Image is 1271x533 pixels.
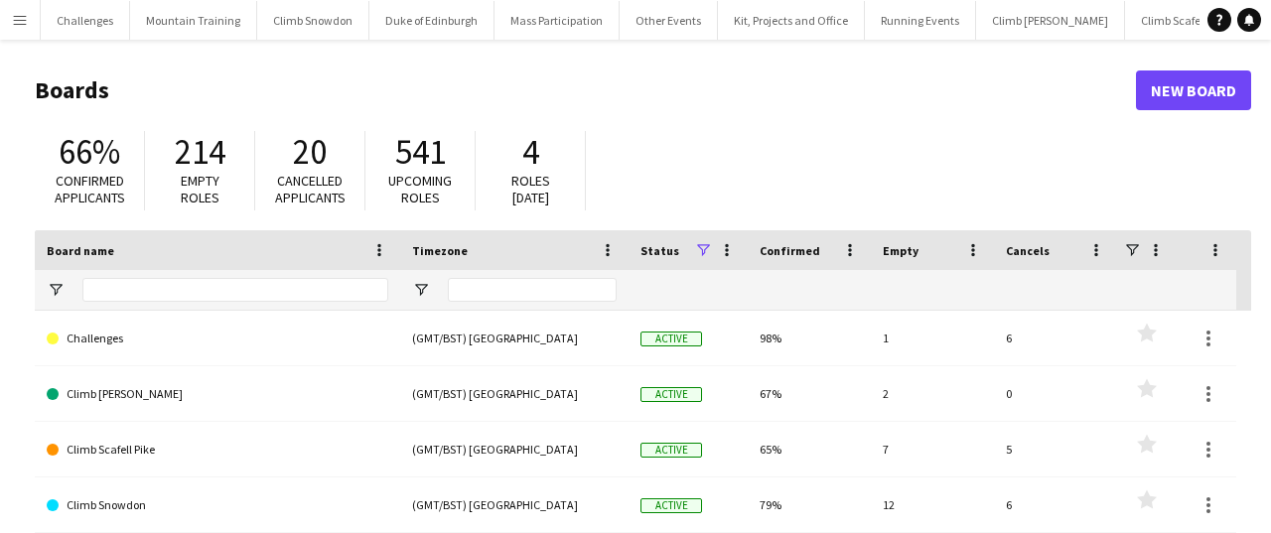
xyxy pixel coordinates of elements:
[871,477,994,532] div: 12
[865,1,976,40] button: Running Events
[388,172,452,206] span: Upcoming roles
[47,311,388,366] a: Challenges
[257,1,369,40] button: Climb Snowdon
[181,172,219,206] span: Empty roles
[748,422,871,476] div: 65%
[748,477,871,532] div: 79%
[994,422,1117,476] div: 5
[748,311,871,365] div: 98%
[871,366,994,421] div: 2
[640,332,702,346] span: Active
[369,1,494,40] button: Duke of Edinburgh
[748,366,871,421] div: 67%
[412,281,430,299] button: Open Filter Menu
[1006,243,1050,258] span: Cancels
[883,243,918,258] span: Empty
[620,1,718,40] button: Other Events
[130,1,257,40] button: Mountain Training
[494,1,620,40] button: Mass Participation
[640,443,702,458] span: Active
[640,498,702,513] span: Active
[47,477,388,533] a: Climb Snowdon
[448,278,617,302] input: Timezone Filter Input
[47,422,388,477] a: Climb Scafell Pike
[47,366,388,422] a: Climb [PERSON_NAME]
[175,130,225,174] span: 214
[994,366,1117,421] div: 0
[994,477,1117,532] div: 6
[400,477,629,532] div: (GMT/BST) [GEOGRAPHIC_DATA]
[41,1,130,40] button: Challenges
[293,130,327,174] span: 20
[47,243,114,258] span: Board name
[1125,1,1246,40] button: Climb Scafell Pike
[400,422,629,476] div: (GMT/BST) [GEOGRAPHIC_DATA]
[640,387,702,402] span: Active
[1136,70,1251,110] a: New Board
[522,130,539,174] span: 4
[994,311,1117,365] div: 6
[412,243,468,258] span: Timezone
[275,172,346,206] span: Cancelled applicants
[47,281,65,299] button: Open Filter Menu
[871,422,994,476] div: 7
[59,130,120,174] span: 66%
[976,1,1125,40] button: Climb [PERSON_NAME]
[35,75,1136,105] h1: Boards
[400,311,629,365] div: (GMT/BST) [GEOGRAPHIC_DATA]
[511,172,550,206] span: Roles [DATE]
[640,243,679,258] span: Status
[55,172,125,206] span: Confirmed applicants
[760,243,820,258] span: Confirmed
[395,130,446,174] span: 541
[871,311,994,365] div: 1
[82,278,388,302] input: Board name Filter Input
[400,366,629,421] div: (GMT/BST) [GEOGRAPHIC_DATA]
[718,1,865,40] button: Kit, Projects and Office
